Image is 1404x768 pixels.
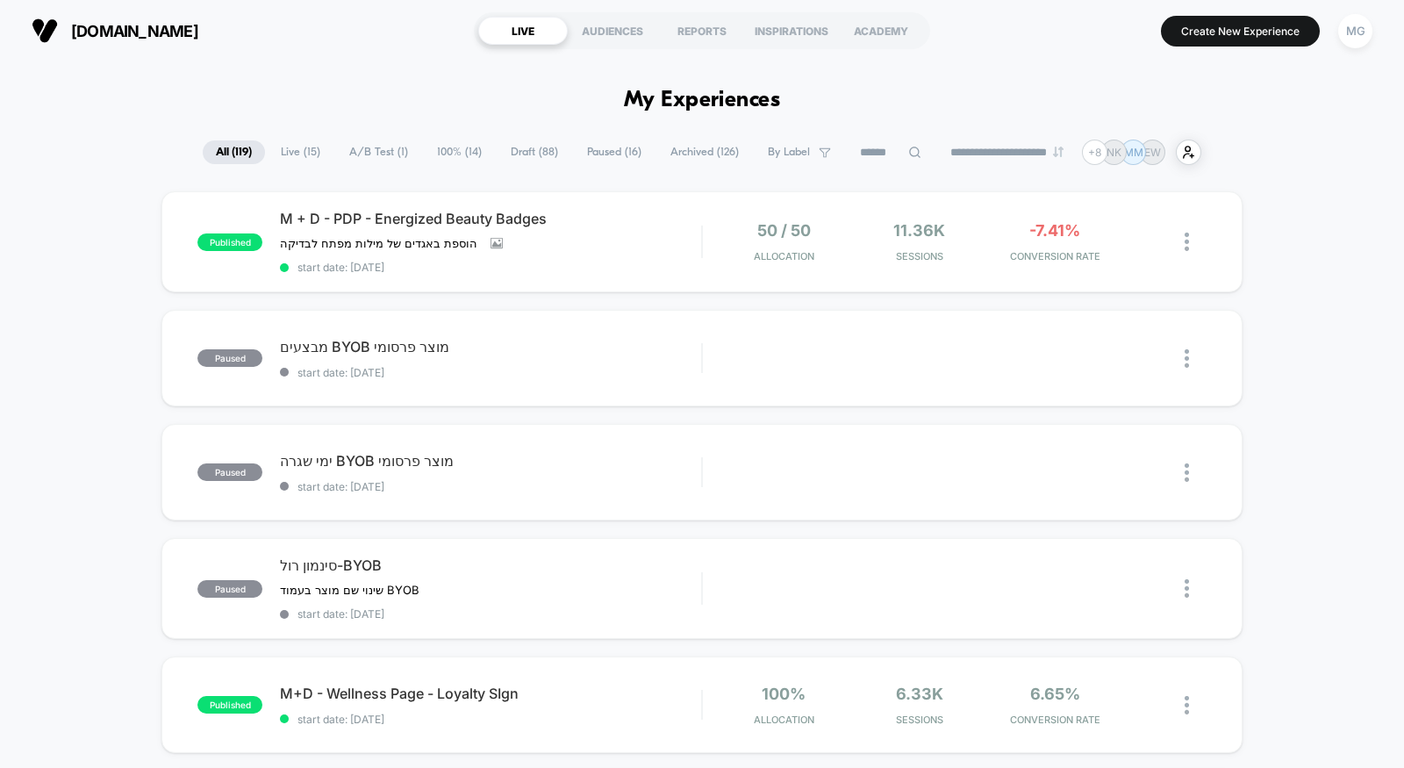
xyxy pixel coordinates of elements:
span: Draft ( 88 ) [498,140,571,164]
span: [DOMAIN_NAME] [71,22,198,40]
div: AUDIENCES [568,17,657,45]
span: paused [197,580,262,598]
p: MM [1124,146,1143,159]
span: 50 / 50 [757,221,811,240]
span: CONVERSION RATE [992,250,1119,262]
span: Allocation [754,714,814,726]
span: מבצעים BYOB מוצר פרסומי [280,338,701,355]
span: 11.36k [893,221,945,240]
div: MG [1338,14,1372,48]
span: Archived ( 126 ) [657,140,752,164]
span: Paused ( 16 ) [574,140,655,164]
span: start date: [DATE] [280,713,701,726]
p: NK [1107,146,1121,159]
img: close [1185,349,1189,368]
span: 100% [762,685,806,703]
span: published [197,696,262,714]
span: start date: [DATE] [280,366,701,379]
button: MG [1333,13,1378,49]
div: + 8 [1082,140,1107,165]
span: Sessions [856,250,983,262]
span: paused [197,463,262,481]
span: All ( 119 ) [203,140,265,164]
div: LIVE [478,17,568,45]
span: Allocation [754,250,814,262]
p: EW [1144,146,1161,159]
button: [DOMAIN_NAME] [26,17,204,45]
span: הוספת באגדים של מילות מפתח לבדיקה [280,236,477,250]
span: A/B Test ( 1 ) [336,140,421,164]
span: 6.65% [1030,685,1080,703]
span: published [197,233,262,251]
img: end [1053,147,1064,157]
img: close [1185,233,1189,251]
span: M + D - PDP - Energized Beauty Badges [280,210,701,227]
img: close [1185,696,1189,714]
img: close [1185,463,1189,482]
span: start date: [DATE] [280,607,701,621]
div: INSPIRATIONS [747,17,836,45]
img: Visually logo [32,18,58,44]
span: M+D - Wellness Page - Loyalty SIgn [280,685,701,702]
div: ACADEMY [836,17,926,45]
span: ימי שגרה BYOB מוצר פרסומי [280,452,701,470]
h1: My Experiences [624,88,781,113]
span: paused [197,349,262,367]
span: 100% ( 14 ) [424,140,495,164]
span: שינוי שם מוצר בעמוד BYOB [280,583,419,597]
div: REPORTS [657,17,747,45]
span: 6.33k [896,685,943,703]
button: Create New Experience [1161,16,1320,47]
span: start date: [DATE] [280,480,701,493]
span: -7.41% [1029,221,1080,240]
span: CONVERSION RATE [992,714,1119,726]
span: Live ( 15 ) [268,140,333,164]
span: סינמון רול-BYOB [280,556,701,574]
span: Sessions [856,714,983,726]
img: close [1185,579,1189,598]
span: start date: [DATE] [280,261,701,274]
span: By Label [768,146,810,159]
